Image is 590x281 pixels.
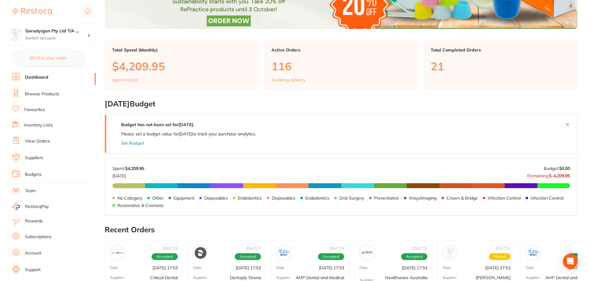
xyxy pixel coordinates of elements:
p: Disposables [204,196,228,200]
a: View Orders [25,138,50,144]
p: Please set a budget value for [DATE] to track your purchase analytics. [121,131,256,136]
a: Favourites [24,107,45,113]
button: Set Budget [121,141,144,146]
p: Infection Control [531,196,564,200]
strong: $-4,209.95 [549,173,570,179]
a: RestocqPay [12,203,49,210]
p: Date [360,266,368,270]
h2: [DATE] Budget [105,100,578,108]
p: # 94727 [246,246,261,251]
a: Team [25,188,36,194]
p: Remaining: [527,171,570,178]
span: Placed [489,253,511,260]
p: Preventative [374,196,399,200]
p: # 94725 [413,246,427,251]
p: Date [526,266,534,270]
p: Date [193,266,201,270]
a: Subscriptions [25,234,51,240]
p: Other [152,196,164,200]
p: Infection Control [488,196,521,200]
p: 116 [271,60,411,72]
a: Budgets [25,171,42,178]
p: [DATE] 17:53 [319,265,344,270]
p: [DATE] 17:53 [153,265,178,270]
img: Henry Schein Halas [444,247,456,259]
p: Disposables [272,196,295,200]
a: Dashboard [25,74,48,81]
p: Supplier [526,275,540,280]
p: Total Spend (Monthly) [112,48,252,52]
p: spend in Sept [112,77,138,82]
span: Accepted [235,253,261,260]
p: Crown & Bridge [446,196,478,200]
button: $0.00 in your order [12,51,83,65]
p: No Category [117,196,142,200]
a: Browse Products [25,91,59,97]
strong: $4,209.95 [125,166,144,171]
p: [DATE] 17:53 [485,265,511,270]
p: Active Orders [271,48,411,52]
strong: $0.00 [559,166,570,171]
p: Supplier [193,275,207,280]
img: AHP Dental and Medical [527,247,539,259]
p: # 94728 [163,246,178,251]
a: Suppliers [25,155,43,161]
p: Date [276,266,285,270]
a: Restocq Logo [12,5,52,19]
p: Total Completed Orders [431,48,570,52]
p: Supplier [276,275,290,280]
p: # 94724 [496,246,511,251]
p: Awaiting delivery [271,77,305,82]
p: # 94726 [329,246,344,251]
a: Inventory Lists [24,122,53,128]
p: Date [110,266,118,270]
p: Restorative & Cosmetic [117,203,164,208]
p: 21 [431,60,570,72]
p: Endodontics [305,196,329,200]
img: Restocq Logo [12,8,52,15]
p: Xrays/imaging [409,196,437,200]
a: Active Orders116Awaiting delivery [264,40,418,90]
h4: Garadyigan Pty Ltd T/A Annandale Dental [25,28,87,34]
a: Support [25,267,41,273]
img: Garadyigan Pty Ltd T/A Annandale Dental [10,28,22,41]
p: Spent: [112,166,144,171]
p: Oral Surgery [339,196,364,200]
p: Budget: [544,166,570,171]
img: Critical Dental [112,247,123,259]
img: RestocqPay [12,203,20,210]
p: Equipment [173,196,194,200]
span: RestocqPay [25,204,49,210]
span: Accepted [401,253,427,260]
p: Supplier [110,275,124,280]
a: Total Spend (Monthly)$4,209.95spend inSept [105,40,259,90]
a: Account [25,250,41,256]
div: Open Intercom Messenger [563,254,578,269]
img: Dentsply Sirona [195,247,206,259]
p: $4,209.95 [112,60,252,72]
span: Accepted [152,253,178,260]
h2: Recent Orders [105,225,578,234]
a: Total Completed Orders21 [423,40,578,90]
p: [PERSON_NAME] [476,275,511,280]
p: Supplier [443,275,457,280]
p: Critical Dental [150,275,178,280]
p: [DATE] 17:53 [236,265,261,270]
img: AHP Dental and Medical [278,247,290,259]
strong: Budget has not been set for [DATE] . [121,122,194,127]
p: AHP Dental and Medical [296,275,344,280]
span: Accepted [318,253,344,260]
p: [DATE] [112,171,144,178]
p: Switch account [25,35,87,41]
p: Dentsply Sirona [230,275,261,280]
a: Rewards [25,218,43,224]
p: Endodontics [238,196,262,200]
p: Date [443,266,451,270]
p: [DATE] 17:53 [402,265,427,270]
img: Healthware Australia Ridley [361,247,373,259]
